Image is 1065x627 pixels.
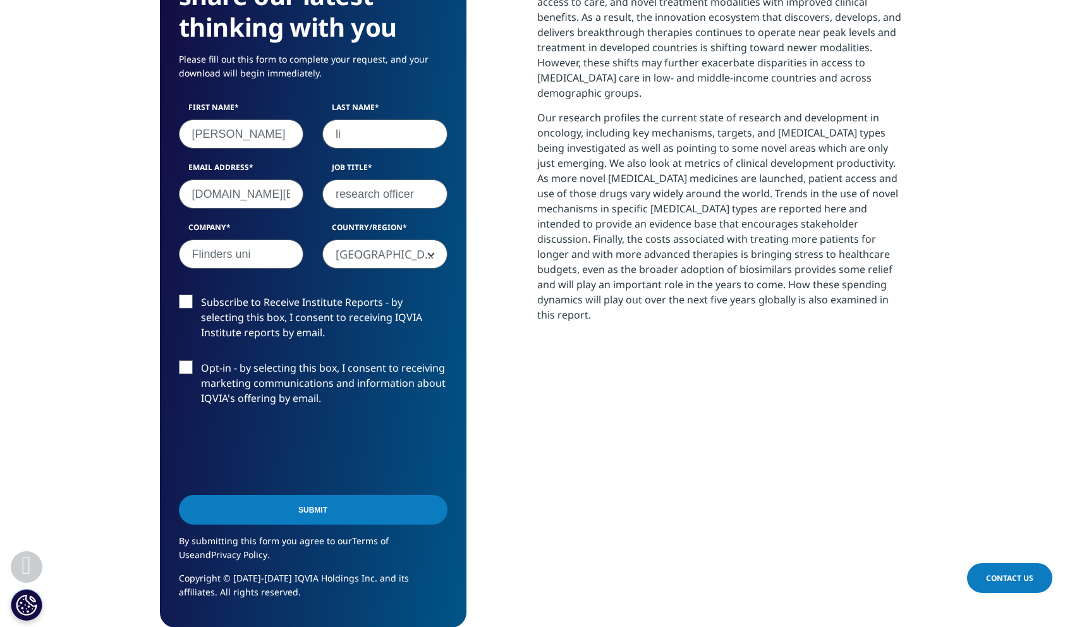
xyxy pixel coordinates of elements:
input: Submit [179,495,447,525]
p: Copyright © [DATE]-[DATE] IQVIA Holdings Inc. and its affiliates. All rights reserved. [179,571,447,609]
span: Contact Us [986,573,1033,583]
span: Australia [322,240,447,269]
button: Cookie Settings [11,589,42,621]
label: Country/Region [322,222,447,240]
label: Company [179,222,304,240]
a: Contact Us [967,563,1052,593]
label: Last Name [322,102,447,119]
a: Privacy Policy [211,549,267,561]
p: Our research profiles the current state of research and development in oncology, including key me... [537,110,906,332]
label: First Name [179,102,304,119]
label: Subscribe to Receive Institute Reports - by selecting this box, I consent to receiving IQVIA Inst... [179,295,447,347]
p: Please fill out this form to complete your request, and your download will begin immediately. [179,52,447,90]
span: Australia [323,240,447,269]
label: Job Title [322,162,447,180]
label: Opt-in - by selecting this box, I consent to receiving marketing communications and information a... [179,360,447,413]
label: Email Address [179,162,304,180]
p: By submitting this form you agree to our and . [179,534,447,571]
iframe: reCAPTCHA [179,426,371,475]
